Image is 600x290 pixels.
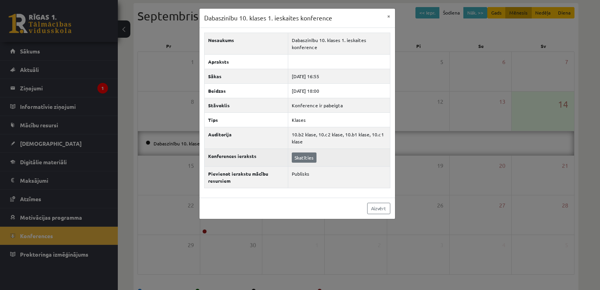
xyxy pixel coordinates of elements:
td: 10.b2 klase, 10.c2 klase, 10.b1 klase, 10.c1 klase [288,127,390,149]
th: Apraksts [204,54,288,69]
th: Nosaukums [204,33,288,54]
th: Pievienot ierakstu mācību resursiem [204,166,288,188]
button: × [382,9,395,24]
td: Klases [288,112,390,127]
td: [DATE] 16:55 [288,69,390,83]
a: Aizvērt [367,203,390,214]
td: Publisks [288,166,390,188]
td: [DATE] 18:00 [288,83,390,98]
th: Stāvoklis [204,98,288,112]
th: Beidzas [204,83,288,98]
th: Auditorija [204,127,288,149]
th: Konferences ieraksts [204,149,288,166]
th: Sākas [204,69,288,83]
td: Konference ir pabeigta [288,98,390,112]
h3: Dabaszinību 10. klases 1. ieskaites konference [204,13,332,23]
th: Tips [204,112,288,127]
a: Skatīties [292,152,316,163]
td: Dabaszinību 10. klases 1. ieskaites konference [288,33,390,54]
